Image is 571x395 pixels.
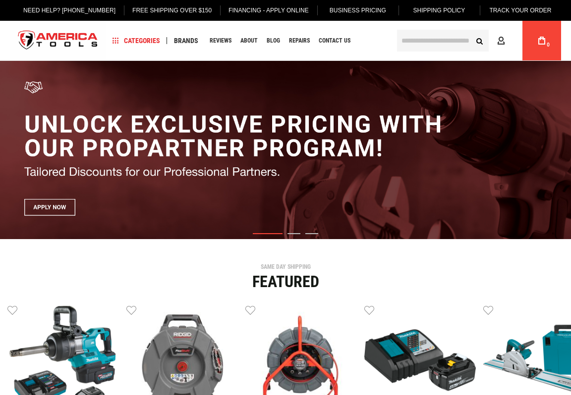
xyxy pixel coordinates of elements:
span: Brands [174,37,198,44]
img: America Tools [10,22,106,59]
a: Brands [170,34,203,48]
span: Shipping Policy [413,7,465,14]
a: 0 [532,21,551,60]
span: Blog [267,38,280,44]
a: Reviews [205,34,236,48]
span: 0 [547,42,550,48]
a: Contact Us [314,34,355,48]
div: SAME DAY SHIPPING [7,264,564,270]
a: store logo [10,22,106,59]
span: Categories [113,37,160,44]
div: Featured [7,274,564,290]
a: Categories [108,34,165,48]
span: Reviews [210,38,231,44]
span: Contact Us [319,38,350,44]
button: Search [470,31,489,50]
span: Repairs [289,38,310,44]
a: Blog [262,34,285,48]
span: About [240,38,258,44]
a: Repairs [285,34,314,48]
a: About [236,34,262,48]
